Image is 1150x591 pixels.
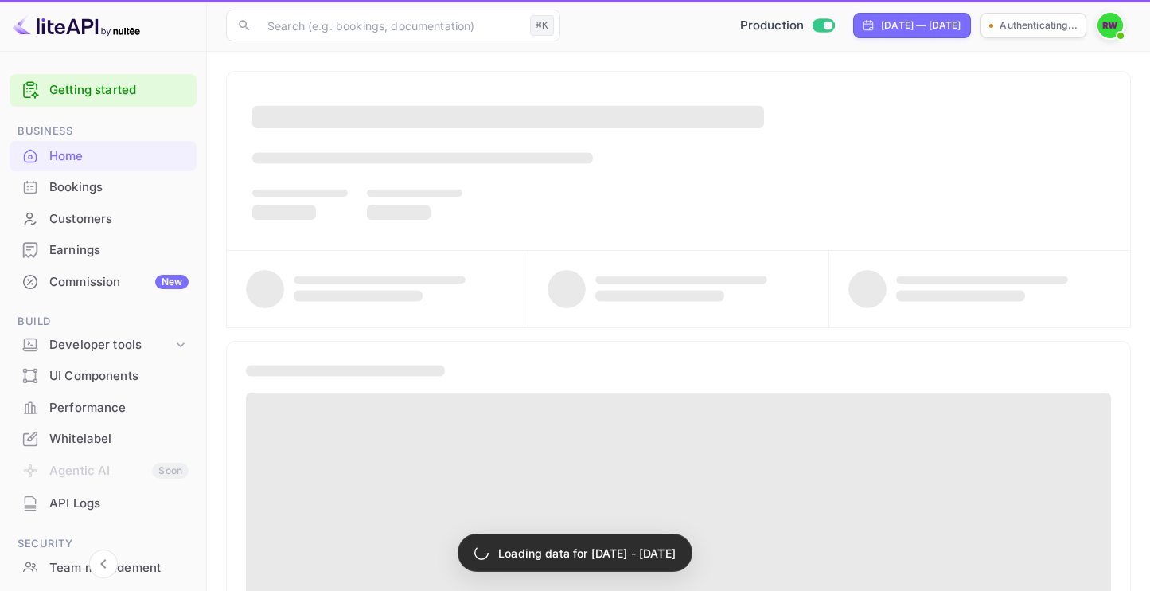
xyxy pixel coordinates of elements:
span: Business [10,123,197,140]
div: UI Components [49,367,189,386]
div: ⌘K [530,15,554,36]
img: LiteAPI logo [13,13,140,38]
div: Switch to Sandbox mode [734,17,841,35]
div: Whitelabel [10,424,197,455]
a: Bookings [10,172,197,202]
a: UI Components [10,361,197,390]
div: Earnings [49,241,189,260]
div: Team management [10,553,197,584]
div: CommissionNew [10,267,197,298]
div: Performance [49,399,189,417]
div: UI Components [10,361,197,392]
div: [DATE] — [DATE] [881,18,961,33]
div: Whitelabel [49,430,189,448]
p: Loading data for [DATE] - [DATE] [498,545,676,562]
a: Whitelabel [10,424,197,453]
div: New [155,275,189,289]
div: API Logs [10,488,197,519]
div: Performance [10,393,197,424]
span: Production [740,17,805,35]
div: Bookings [10,172,197,203]
div: Customers [10,204,197,235]
input: Search (e.g. bookings, documentation) [258,10,524,41]
div: Bookings [49,178,189,197]
a: Home [10,141,197,170]
a: Getting started [49,81,189,100]
div: Earnings [10,235,197,266]
a: CommissionNew [10,267,197,296]
p: Authenticating... [1000,18,1078,33]
div: Team management [49,559,189,577]
div: Home [49,147,189,166]
div: Getting started [10,74,197,107]
a: Earnings [10,235,197,264]
div: Customers [49,210,189,229]
span: Build [10,313,197,331]
button: Collapse navigation [89,550,118,578]
div: Developer tools [10,331,197,359]
a: Customers [10,204,197,233]
a: Team management [10,553,197,582]
a: API Logs [10,488,197,518]
img: Royal Air Maroc WL [1097,13,1123,38]
div: Developer tools [49,336,173,354]
a: Performance [10,393,197,422]
span: Security [10,535,197,553]
div: Commission [49,273,189,292]
div: API Logs [49,495,189,513]
div: Home [10,141,197,172]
